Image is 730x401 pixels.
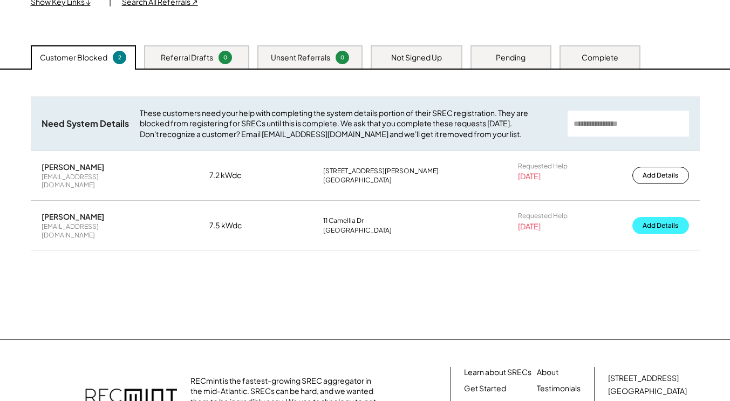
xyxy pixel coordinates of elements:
[464,383,506,394] a: Get Started
[323,167,439,175] div: [STREET_ADDRESS][PERSON_NAME]
[40,52,107,63] div: Customer Blocked
[323,176,392,185] div: [GEOGRAPHIC_DATA]
[518,162,568,171] div: Requested Help
[42,173,149,189] div: [EMAIL_ADDRESS][DOMAIN_NAME]
[42,212,104,221] div: [PERSON_NAME]
[632,217,689,234] button: Add Details
[323,216,364,225] div: 11 Camellia Dr
[537,367,558,378] a: About
[42,222,149,239] div: [EMAIL_ADDRESS][DOMAIN_NAME]
[337,53,347,62] div: 0
[323,226,392,235] div: [GEOGRAPHIC_DATA]
[209,220,263,231] div: 7.5 kWdc
[537,383,581,394] a: Testimonials
[161,52,213,63] div: Referral Drafts
[209,170,263,181] div: 7.2 kWdc
[608,373,679,384] div: [STREET_ADDRESS]
[632,167,689,184] button: Add Details
[608,386,687,397] div: [GEOGRAPHIC_DATA]
[140,108,557,140] div: These customers need your help with completing the system details portion of their SREC registrat...
[518,212,568,220] div: Requested Help
[42,162,104,172] div: [PERSON_NAME]
[42,118,129,130] div: Need System Details
[391,52,442,63] div: Not Signed Up
[496,52,526,63] div: Pending
[114,53,125,62] div: 2
[464,367,531,378] a: Learn about SRECs
[220,53,230,62] div: 0
[271,52,330,63] div: Unsent Referrals
[518,221,541,232] div: [DATE]
[518,171,541,182] div: [DATE]
[582,52,618,63] div: Complete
